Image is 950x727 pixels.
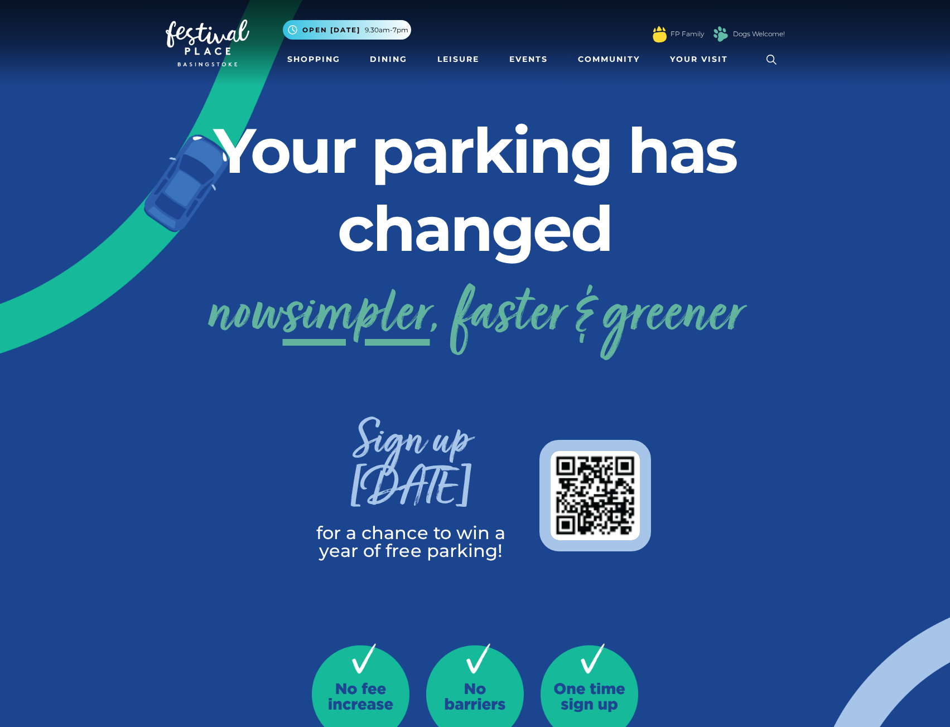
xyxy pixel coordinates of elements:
[302,25,360,35] span: Open [DATE]
[300,420,523,524] h3: Sign up [DATE]
[365,25,408,35] span: 9.30am-7pm
[300,524,523,560] p: for a chance to win a year of free parking!
[666,49,738,70] a: Your Visit
[166,112,785,268] h2: Your parking has changed
[733,29,785,39] a: Dogs Welcome!
[433,49,484,70] a: Leisure
[208,272,743,361] a: nowsimpler, faster & greener
[283,272,430,361] span: simpler
[283,20,411,40] button: Open [DATE] 9.30am-7pm
[573,49,644,70] a: Community
[670,54,728,65] span: Your Visit
[166,20,249,66] img: Festival Place Logo
[671,29,704,39] a: FP Family
[283,49,345,70] a: Shopping
[365,49,412,70] a: Dining
[505,49,552,70] a: Events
